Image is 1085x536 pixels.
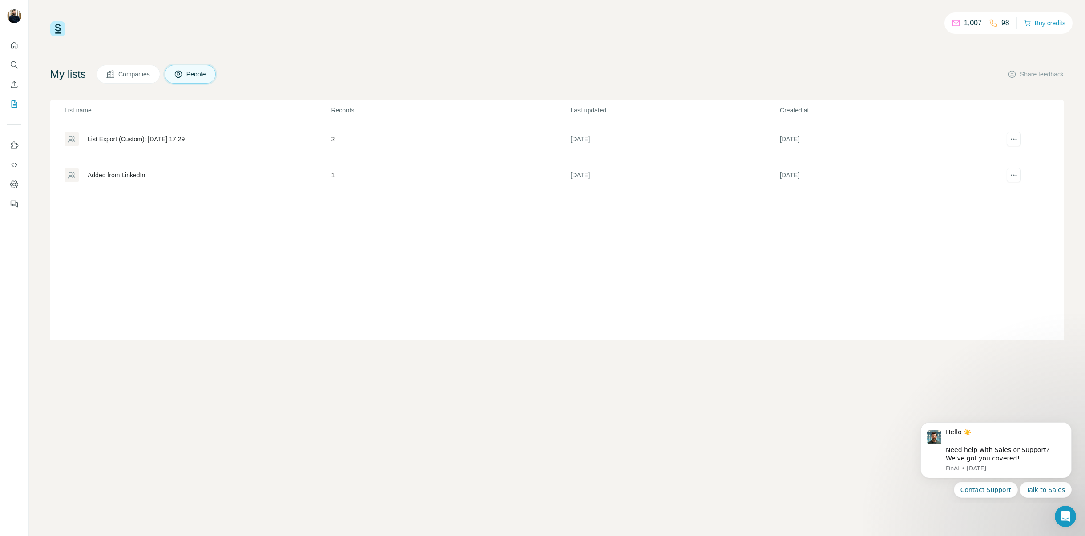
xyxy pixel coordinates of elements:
img: tab_domain_overview_orange.svg [24,52,31,59]
button: Use Surfe on LinkedIn [7,137,21,153]
img: website_grey.svg [14,23,21,30]
div: Added from LinkedIn [88,171,145,180]
button: My lists [7,96,21,112]
td: 2 [331,121,570,157]
td: 1 [331,157,570,193]
p: 1,007 [964,18,982,28]
button: Search [7,57,21,73]
td: [DATE] [779,157,989,193]
button: Use Surfe API [7,157,21,173]
p: Created at [780,106,988,115]
p: 98 [1001,18,1009,28]
div: Domain Overview [34,52,80,58]
p: List name [65,106,330,115]
h4: My lists [50,67,86,81]
button: actions [1007,132,1021,146]
button: Enrich CSV [7,76,21,92]
div: Keywords by Traffic [98,52,150,58]
td: [DATE] [779,121,989,157]
img: Surfe Logo [50,21,65,36]
img: Avatar [7,9,21,23]
td: [DATE] [570,157,779,193]
img: logo_orange.svg [14,14,21,21]
button: Quick start [7,37,21,53]
p: Last updated [570,106,779,115]
button: Feedback [7,196,21,212]
button: actions [1007,168,1021,182]
img: tab_keywords_by_traffic_grey.svg [89,52,96,59]
span: People [186,70,207,79]
span: Companies [118,70,151,79]
div: List Export (Custom): [DATE] 17:29 [88,135,185,144]
button: Buy credits [1024,17,1065,29]
p: Records [331,106,569,115]
button: Dashboard [7,176,21,192]
div: Domain: [DOMAIN_NAME] [23,23,98,30]
iframe: Intercom notifications message [907,415,1085,503]
iframe: Intercom live chat [1055,506,1076,527]
div: v 4.0.25 [25,14,44,21]
td: [DATE] [570,121,779,157]
button: Share feedback [1008,70,1064,79]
